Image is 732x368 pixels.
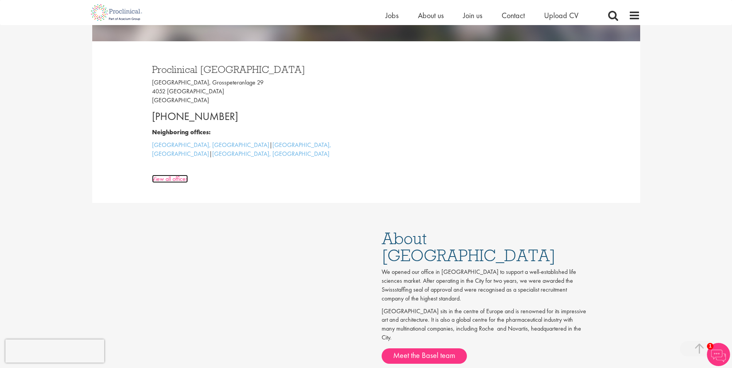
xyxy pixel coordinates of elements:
[502,10,525,20] a: Contact
[212,150,330,158] a: [GEOGRAPHIC_DATA], [GEOGRAPHIC_DATA]
[146,222,362,344] iframe: Basel - Location Overview
[152,175,188,183] a: View all offices
[152,109,360,124] p: [PHONE_NUMBER]
[544,10,578,20] a: Upload CV
[382,230,586,264] h1: About [GEOGRAPHIC_DATA]
[152,78,360,105] p: [GEOGRAPHIC_DATA], Grosspeteranlage 29 4052 [GEOGRAPHIC_DATA] [GEOGRAPHIC_DATA]
[382,307,586,342] p: [GEOGRAPHIC_DATA] sits in the centre of Europe and is renowned for its impressive art and archite...
[707,343,730,366] img: Chatbot
[5,339,104,363] iframe: reCAPTCHA
[463,10,482,20] a: Join us
[152,141,269,149] a: [GEOGRAPHIC_DATA], [GEOGRAPHIC_DATA]
[382,348,467,364] a: Meet the Basel team
[382,268,586,303] p: We opened our office in [GEOGRAPHIC_DATA] to support a well-established life sciences market. Aft...
[418,10,444,20] a: About us
[707,343,713,349] span: 1
[152,141,360,159] p: | |
[152,141,331,158] a: [GEOGRAPHIC_DATA], [GEOGRAPHIC_DATA]
[152,64,360,74] h3: Proclinical [GEOGRAPHIC_DATA]
[152,128,211,136] b: Neighboring offices:
[385,10,399,20] a: Jobs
